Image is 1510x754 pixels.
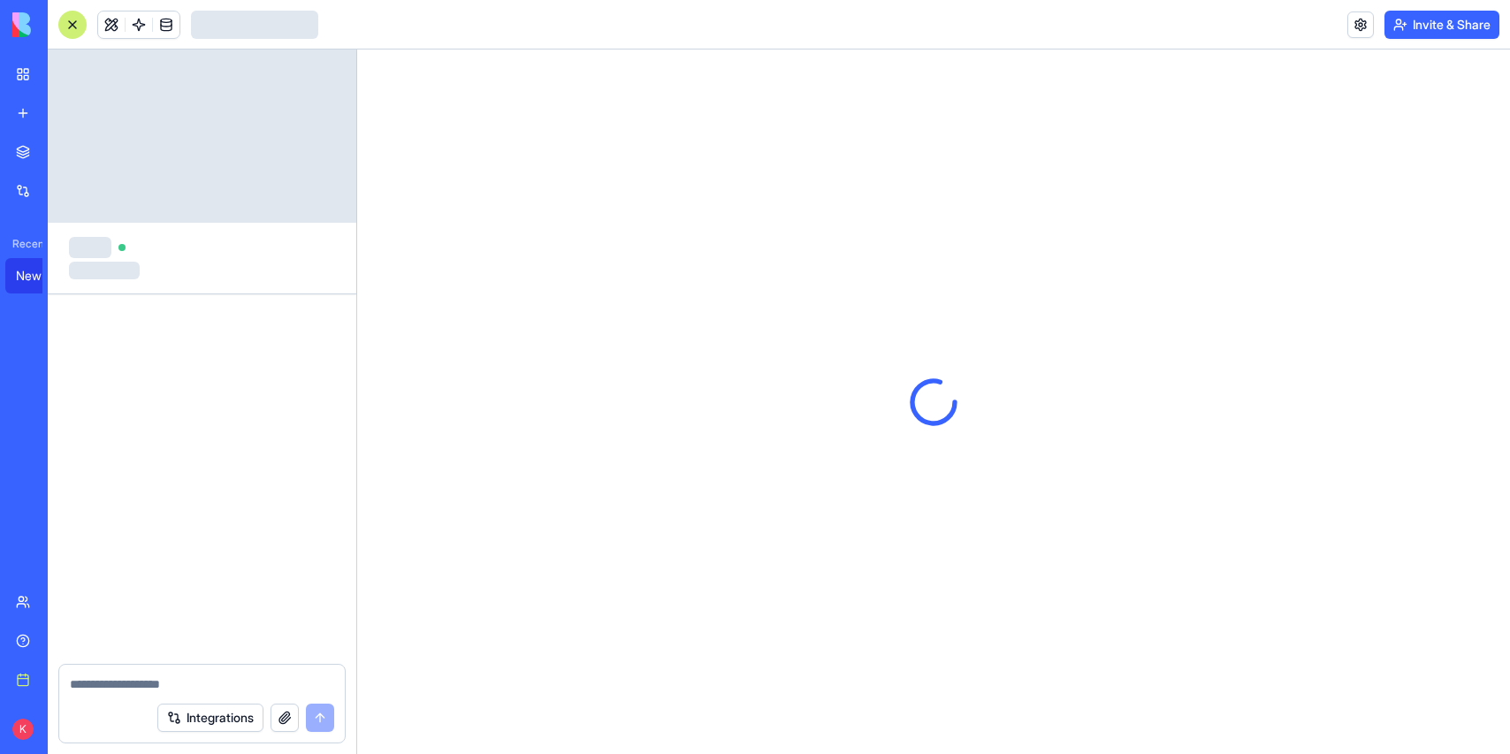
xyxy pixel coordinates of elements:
[12,719,34,740] span: K
[157,704,263,732] button: Integrations
[5,237,42,251] span: Recent
[5,258,76,293] a: New App
[1384,11,1499,39] button: Invite & Share
[16,267,65,285] div: New App
[12,12,122,37] img: logo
